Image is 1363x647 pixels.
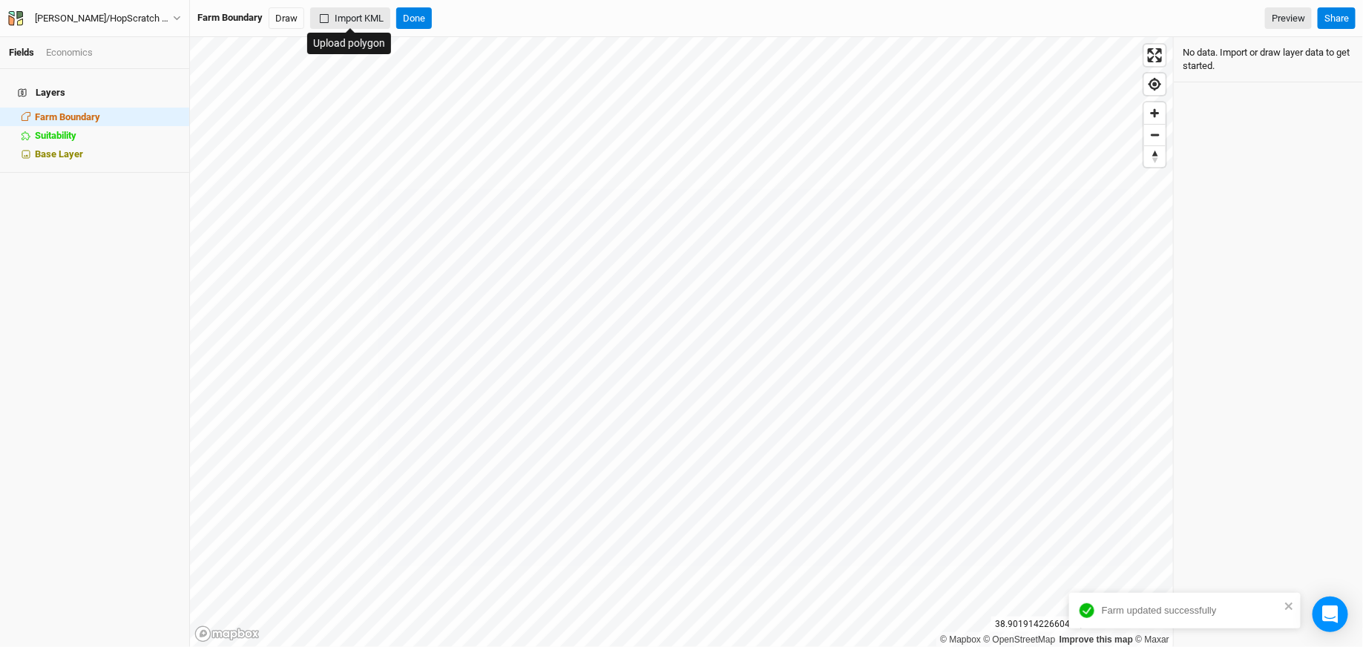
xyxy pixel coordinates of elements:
[35,130,180,142] div: Suitability
[9,78,180,108] h4: Layers
[1174,37,1363,82] div: No data. Import or draw layer data to get started.
[269,7,304,30] button: Draw
[7,10,182,27] button: [PERSON_NAME]/HopScratch Farm
[940,634,981,645] a: Mapbox
[1144,73,1166,95] button: Find my location
[1102,604,1280,617] div: Farm updated successfully
[1144,146,1166,167] span: Reset bearing to north
[1135,634,1169,645] a: Maxar
[35,11,173,26] div: [PERSON_NAME]/HopScratch Farm
[310,7,390,30] button: Import KML
[396,7,432,30] button: Done
[35,11,173,26] div: Amy Crone/HopScratch Farm
[984,634,1056,645] a: OpenStreetMap
[35,148,180,160] div: Base Layer
[35,130,76,141] span: Suitability
[1144,125,1166,145] span: Zoom out
[1144,124,1166,145] button: Zoom out
[197,11,263,24] div: Farm Boundary
[194,625,260,643] a: Mapbox logo
[1060,634,1133,645] a: Improve this map
[1313,597,1348,632] div: Open Intercom Messenger
[307,33,391,54] div: Upload polygon
[1265,7,1312,30] a: Preview
[1318,7,1356,30] button: Share
[1144,45,1166,66] button: Enter fullscreen
[46,46,93,59] div: Economics
[35,111,100,122] span: Farm Boundary
[35,148,83,160] span: Base Layer
[1144,145,1166,167] button: Reset bearing to north
[35,111,180,123] div: Farm Boundary
[1284,599,1295,612] button: close
[991,617,1173,632] div: 38.90191422660453 , -76.60500015037047
[1144,102,1166,124] button: Zoom in
[9,47,34,58] a: Fields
